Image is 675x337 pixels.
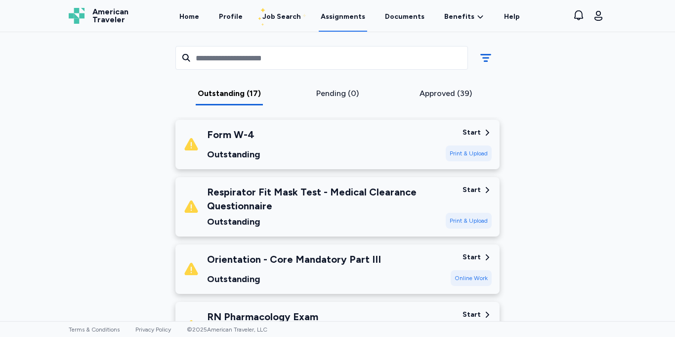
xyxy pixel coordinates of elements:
div: Print & Upload [446,145,492,161]
div: Start [463,128,481,138]
a: Terms & Conditions [69,326,120,333]
a: Assignments [319,1,367,32]
div: Form W-4 [207,128,260,142]
div: Start [463,310,481,320]
div: Job Search [262,12,301,22]
div: Outstanding [207,215,438,229]
div: Outstanding [207,272,381,286]
div: Outstanding [207,147,260,161]
span: American Traveler [92,8,128,24]
div: Outstanding (17) [179,88,280,99]
div: RN Pharmacology Exam [207,310,318,324]
div: Start [463,185,481,195]
div: Start [463,252,481,262]
div: Orientation - Core Mandatory Part III [207,252,381,266]
span: © 2025 American Traveler, LLC [187,326,267,333]
span: Benefits [444,12,474,22]
a: Benefits [444,12,484,22]
img: Logo [69,8,84,24]
a: Privacy Policy [135,326,171,333]
div: Print & Upload [446,213,492,229]
div: Pending (0) [288,88,388,99]
div: Approved (39) [395,88,496,99]
div: Online Work [451,270,492,286]
div: Respirator Fit Mask Test - Medical Clearance Questionnaire [207,185,438,213]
